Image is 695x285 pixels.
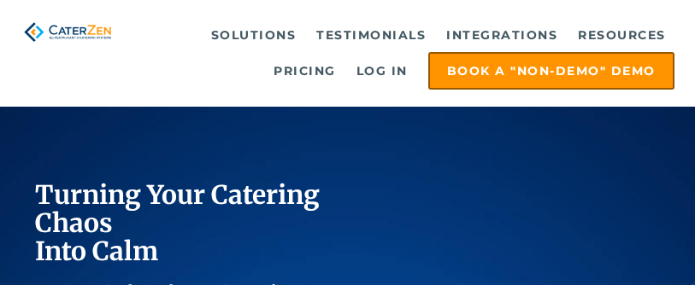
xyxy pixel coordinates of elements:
a: Pricing [265,54,345,88]
img: caterzen [21,18,115,46]
a: Log in [348,54,416,88]
a: Testimonials [308,18,434,52]
a: Solutions [203,18,305,52]
div: Navigation Menu [133,18,674,90]
a: Book a "Non-Demo" Demo [428,52,674,90]
span: Turning Your Catering Chaos Into Calm [35,178,320,267]
iframe: Help widget launcher [543,218,676,266]
a: Resources [569,18,674,52]
a: Integrations [438,18,566,52]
